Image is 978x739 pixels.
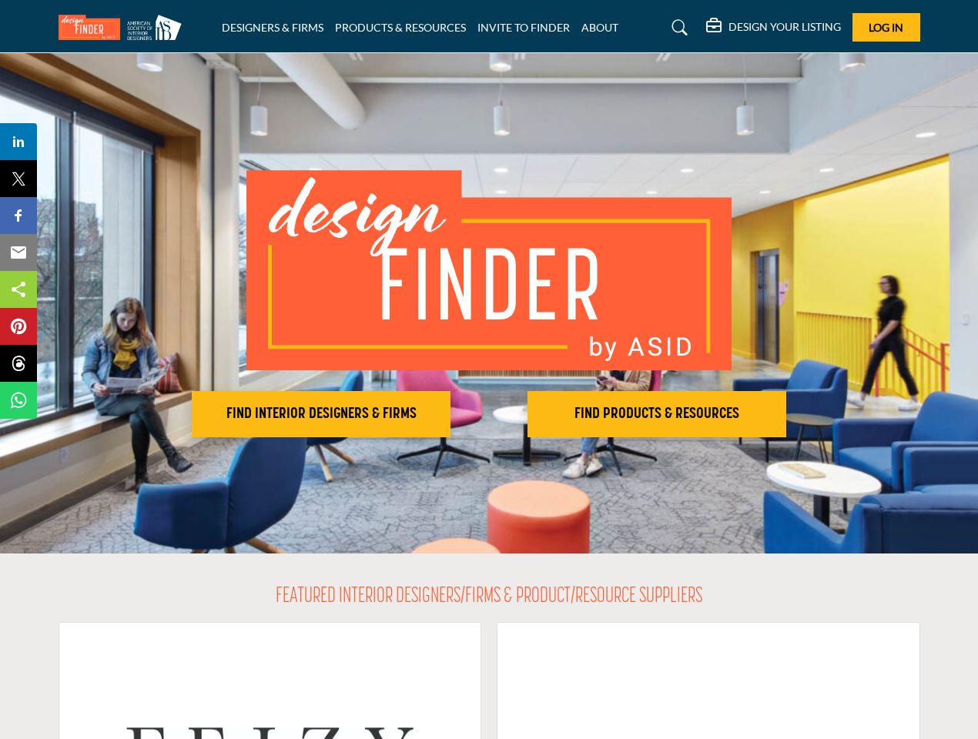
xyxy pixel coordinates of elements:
h2: FIND INTERIOR DESIGNERS & FIRMS [196,405,446,423]
a: INVITE TO FINDER [477,21,570,34]
img: image [246,170,732,370]
button: FIND INTERIOR DESIGNERS & FIRMS [192,391,450,437]
button: Log In [852,13,920,42]
a: Search [657,15,698,40]
a: PRODUCTS & RESOURCES [335,21,466,34]
div: DESIGN YOUR LISTING [706,18,841,37]
h2: FIND PRODUCTS & RESOURCES [532,405,782,423]
a: ABOUT [581,21,618,34]
a: DESIGNERS & FIRMS [222,21,323,34]
span: Log In [869,21,903,34]
h2: FEATURED INTERIOR DESIGNERS/FIRMS & PRODUCT/RESOURCE SUPPLIERS [276,584,702,610]
button: FIND PRODUCTS & RESOURCES [528,391,786,437]
h5: DESIGN YOUR LISTING [728,20,841,34]
img: Site Logo [59,15,189,40]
